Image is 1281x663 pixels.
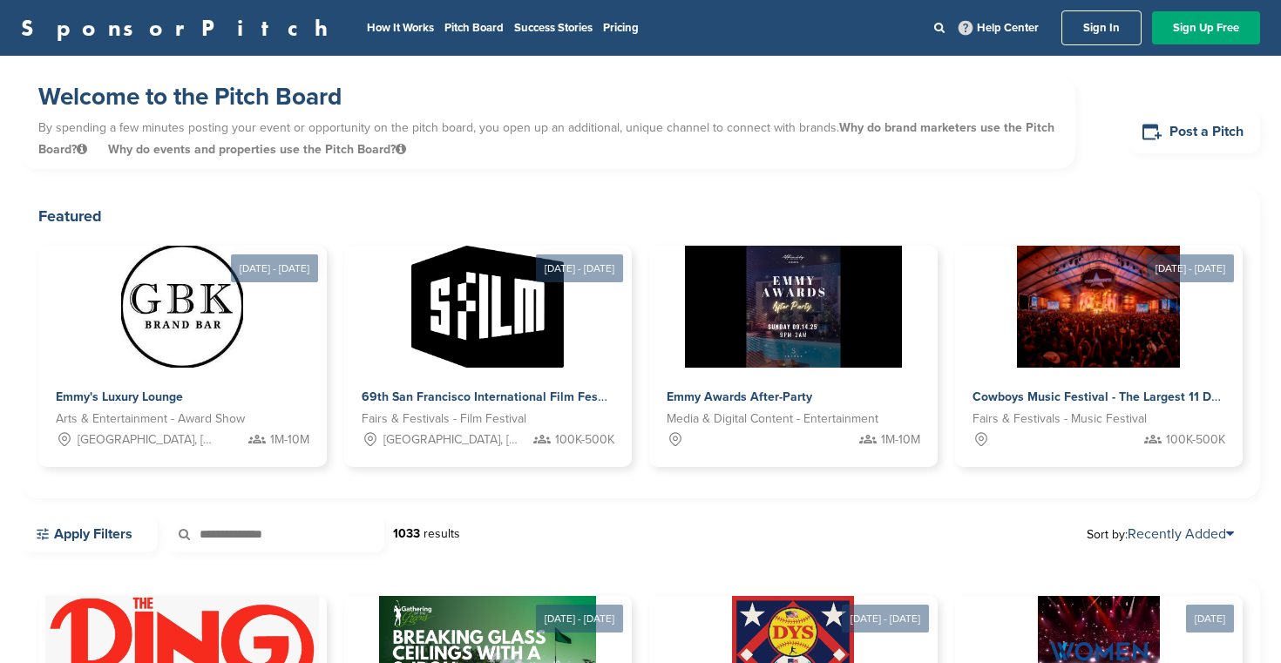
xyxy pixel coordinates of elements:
img: Sponsorpitch & [411,246,564,368]
a: Sign In [1061,10,1142,45]
span: Emmy's Luxury Lounge [56,389,183,404]
div: [DATE] - [DATE] [536,254,623,282]
a: Help Center [955,17,1042,38]
span: [GEOGRAPHIC_DATA], [GEOGRAPHIC_DATA] [383,430,526,450]
span: Fairs & Festivals - Music Festival [973,409,1147,429]
span: 1M-10M [881,430,920,450]
div: [DATE] - [DATE] [231,254,318,282]
div: [DATE] - [DATE] [1147,254,1234,282]
img: Sponsorpitch & [1017,246,1180,368]
img: Sponsorpitch & [121,246,243,368]
img: Sponsorpitch & [685,246,902,368]
a: [DATE] - [DATE] Sponsorpitch & Emmy's Luxury Lounge Arts & Entertainment - Award Show [GEOGRAPHIC... [38,218,327,467]
span: Arts & Entertainment - Award Show [56,409,245,429]
a: Recently Added [1128,525,1234,543]
a: How It Works [367,21,434,35]
span: 69th San Francisco International Film Festival [362,389,622,404]
span: results [424,526,460,541]
a: [DATE] - [DATE] Sponsorpitch & 69th San Francisco International Film Festival Fairs & Festivals -... [344,218,633,467]
span: Why do events and properties use the Pitch Board? [108,142,406,157]
a: Apply Filters [21,516,158,552]
h2: Featured [38,204,1243,228]
span: Emmy Awards After-Party [667,389,812,404]
div: [DATE] [1186,605,1234,633]
p: By spending a few minutes posting your event or opportunity on the pitch board, you open up an ad... [38,112,1058,165]
a: Pitch Board [444,21,504,35]
span: 100K-500K [1166,430,1225,450]
a: Success Stories [514,21,593,35]
a: [DATE] - [DATE] Sponsorpitch & Cowboys Music Festival - The Largest 11 Day Music Festival in [GEO... [955,218,1244,467]
a: SponsorPitch [21,17,339,39]
div: [DATE] - [DATE] [536,605,623,633]
h1: Welcome to the Pitch Board [38,81,1058,112]
a: Post a Pitch [1128,111,1260,153]
a: Sponsorpitch & Emmy Awards After-Party Media & Digital Content - Entertainment 1M-10M [649,246,938,467]
span: 1M-10M [270,430,309,450]
span: 100K-500K [555,430,614,450]
a: Sign Up Free [1152,11,1260,44]
span: [GEOGRAPHIC_DATA], [GEOGRAPHIC_DATA] [78,430,220,450]
strong: 1033 [393,526,420,541]
span: Fairs & Festivals - Film Festival [362,409,526,429]
span: Media & Digital Content - Entertainment [667,409,878,429]
span: Sort by: [1087,527,1234,541]
a: Pricing [603,21,639,35]
div: [DATE] - [DATE] [842,605,929,633]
